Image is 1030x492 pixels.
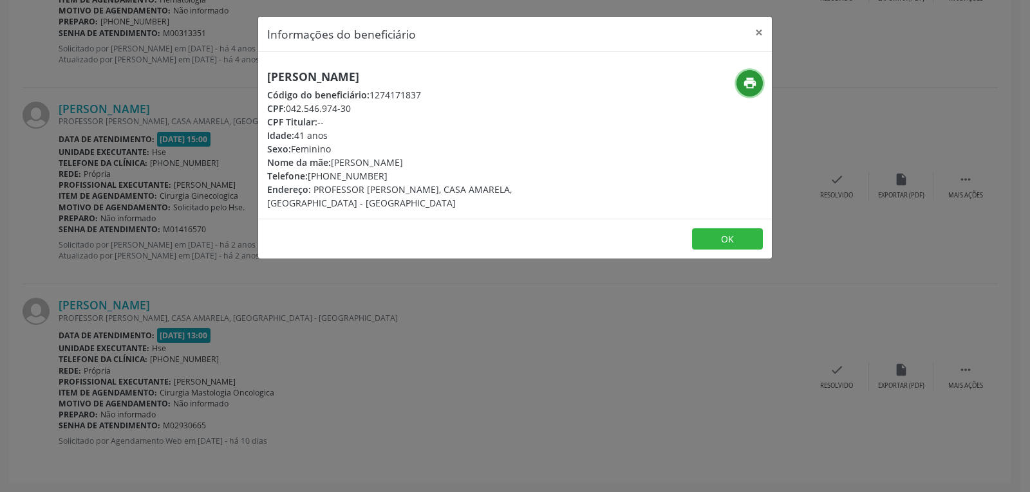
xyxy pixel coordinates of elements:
h5: [PERSON_NAME] [267,70,592,84]
button: OK [692,228,763,250]
span: Código do beneficiário: [267,89,370,101]
span: Telefone: [267,170,308,182]
span: Sexo: [267,143,291,155]
span: CPF: [267,102,286,114]
span: Nome da mãe: [267,156,331,169]
div: 042.546.974-30 [267,102,592,115]
button: print [736,70,763,96]
div: 1274171837 [267,88,592,102]
i: print [743,76,757,90]
span: CPF Titular: [267,116,317,128]
span: PROFESSOR [PERSON_NAME], CASA AMARELA, [GEOGRAPHIC_DATA] - [GEOGRAPHIC_DATA] [267,183,512,209]
div: Feminino [267,142,592,156]
div: -- [267,115,592,129]
span: Idade: [267,129,294,141]
h5: Informações do beneficiário [267,26,416,42]
div: 41 anos [267,129,592,142]
span: Endereço: [267,183,311,196]
div: [PERSON_NAME] [267,156,592,169]
button: Close [746,17,772,48]
div: [PHONE_NUMBER] [267,169,592,183]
